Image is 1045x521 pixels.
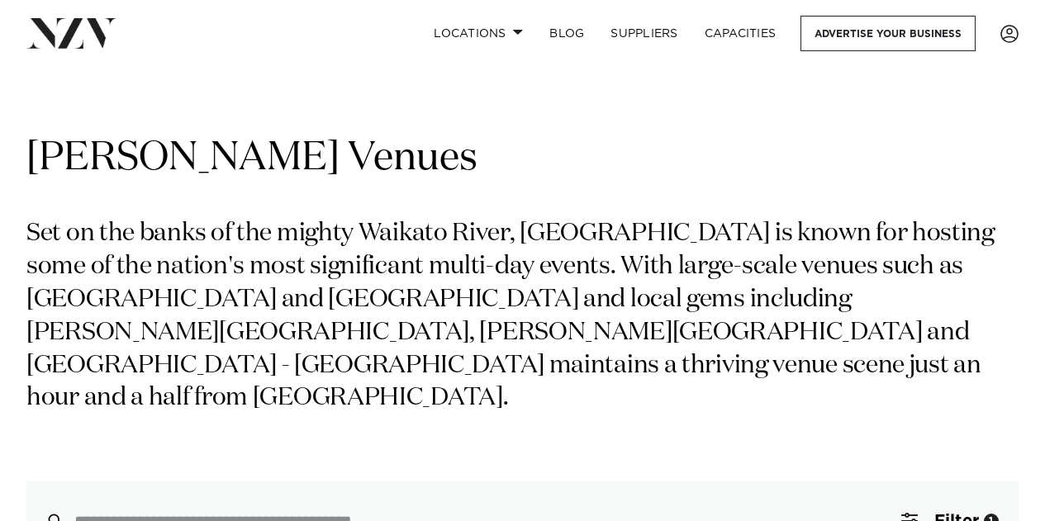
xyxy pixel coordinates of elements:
[26,218,1019,415] p: Set on the banks of the mighty Waikato River, [GEOGRAPHIC_DATA] is known for hosting some of the ...
[420,16,536,51] a: Locations
[800,16,976,51] a: Advertise your business
[536,16,597,51] a: BLOG
[26,133,1019,185] h1: [PERSON_NAME] Venues
[597,16,691,51] a: SUPPLIERS
[26,18,116,48] img: nzv-logo.png
[691,16,790,51] a: Capacities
